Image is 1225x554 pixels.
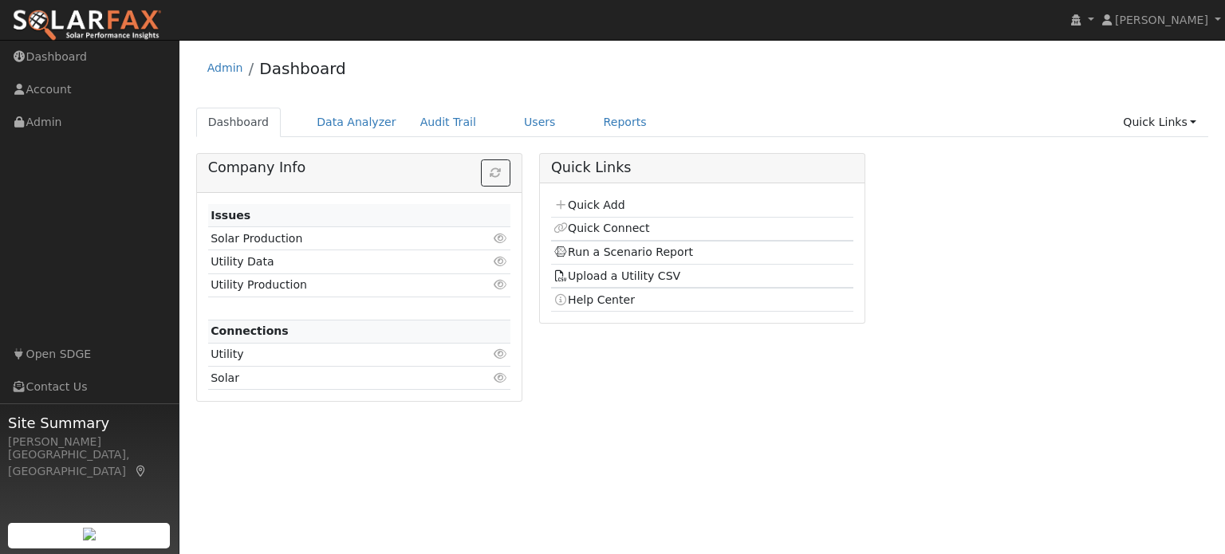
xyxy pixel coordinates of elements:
td: Utility Data [208,250,462,273]
a: Quick Add [553,198,624,211]
h5: Quick Links [551,159,853,176]
div: [GEOGRAPHIC_DATA], [GEOGRAPHIC_DATA] [8,446,171,480]
i: Click to view [494,372,508,383]
a: Map [134,465,148,477]
i: Click to view [494,233,508,244]
a: Quick Connect [553,222,649,234]
i: Click to view [494,279,508,290]
h5: Company Info [208,159,510,176]
a: Audit Trail [408,108,488,137]
strong: Issues [211,209,250,222]
a: Dashboard [259,59,346,78]
i: Click to view [494,348,508,360]
span: Site Summary [8,412,171,434]
a: Dashboard [196,108,282,137]
a: Quick Links [1111,108,1208,137]
a: Help Center [553,293,635,306]
span: [PERSON_NAME] [1115,14,1208,26]
a: Reports [592,108,659,137]
a: Admin [207,61,243,74]
i: Click to view [494,256,508,267]
a: Users [512,108,568,137]
td: Utility [208,343,462,366]
td: Solar Production [208,227,462,250]
img: SolarFax [12,9,162,42]
a: Run a Scenario Report [553,246,693,258]
div: [PERSON_NAME] [8,434,171,450]
td: Solar [208,367,462,390]
a: Data Analyzer [305,108,408,137]
a: Upload a Utility CSV [553,269,680,282]
img: retrieve [83,528,96,540]
td: Utility Production [208,273,462,297]
strong: Connections [211,324,289,337]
